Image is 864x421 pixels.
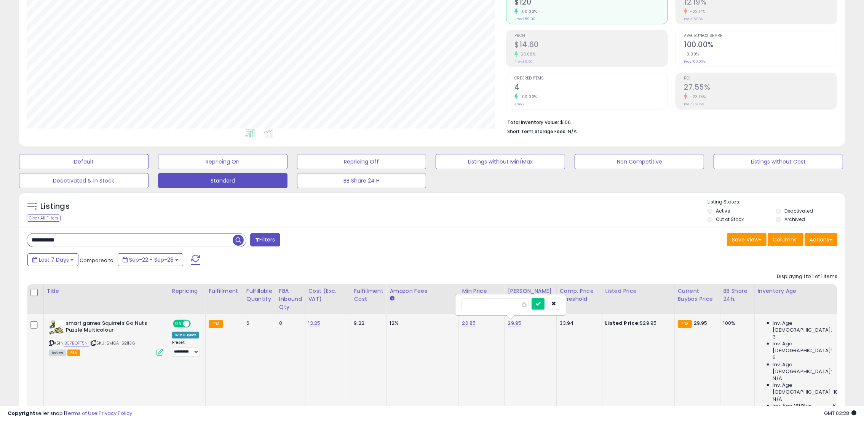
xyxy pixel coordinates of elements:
div: ASIN: [49,320,163,355]
button: Sep-22 - Sep-28 [118,253,183,266]
small: FBA [678,320,692,328]
span: Inv. Age [DEMOGRAPHIC_DATA]: [773,340,843,354]
a: Privacy Policy [99,410,132,417]
span: Profit [514,34,668,38]
span: Inv. Age [DEMOGRAPHIC_DATA]-180: [773,382,843,396]
div: Preset: [172,340,200,357]
span: Sep-22 - Sep-28 [129,256,174,264]
small: Prev: 2 [514,102,525,106]
button: Repricing On [158,154,287,169]
div: 12% [390,320,453,327]
small: 100.00% [518,94,537,100]
small: Prev: $9.50 [514,59,533,64]
b: Short Term Storage Fees: [507,128,567,135]
span: N/A [773,396,782,403]
label: Out of Stock [716,216,744,222]
b: smart games Squirrels Go Nuts Puzzle Multicolour [66,320,158,336]
a: 29.95 [508,319,521,327]
div: [PERSON_NAME] [508,287,553,295]
small: FBA [209,320,223,328]
b: Listed Price: [605,319,640,327]
p: Listing States: [707,199,845,206]
li: $106 [507,117,832,126]
div: Current Buybox Price [678,287,717,303]
span: Compared to: [80,257,115,264]
div: 100% [723,320,749,327]
span: 5 [773,354,776,361]
small: Prev: 15.86% [684,17,703,21]
button: Deactivated & In Stock [19,173,149,188]
div: Repricing [172,287,203,295]
strong: Copyright [8,410,35,417]
div: seller snap | | [8,410,132,417]
button: Non Competitive [575,154,704,169]
span: N/A [773,375,782,382]
button: Columns [768,233,803,246]
div: Title [47,287,166,295]
small: 100.00% [518,9,537,14]
span: Inv. Age 181 Plus: [773,403,813,410]
div: BB Share 24h. [723,287,751,303]
span: Avg. Buybox Share [684,34,837,38]
div: Displaying 1 to 1 of 1 items [777,273,837,280]
button: Save View [727,233,767,246]
h5: Listings [40,201,70,212]
div: Inventory Age [758,287,845,295]
small: 0.00% [684,51,699,57]
label: Archived [784,216,805,222]
button: BB Share 24 H [297,173,426,188]
a: B07BQFT5N1 [64,340,89,346]
small: -23.14% [687,9,706,14]
h2: 100.00% [684,40,837,51]
button: Actions [805,233,837,246]
span: 29.95 [694,319,707,327]
small: -23.15% [687,94,706,100]
div: $29.95 [605,320,669,327]
div: FBA inbound Qty [279,287,302,311]
div: Amazon Fees [390,287,455,295]
div: 33.94 [560,320,596,327]
div: Fulfillment [209,287,240,295]
span: Columns [773,236,797,243]
small: Amazon Fees. [390,295,394,302]
span: Inv. Age [DEMOGRAPHIC_DATA]: [773,361,843,375]
span: OFF [190,320,202,327]
button: Filters [250,233,280,246]
button: Repricing Off [297,154,426,169]
h2: 4 [514,83,668,93]
div: Comp. Price Threshold [560,287,599,303]
span: ON [174,320,183,327]
span: FBA [67,350,80,356]
a: 13.25 [308,319,321,327]
div: Fulfillable Quantity [246,287,273,303]
div: Listed Price [605,287,671,295]
label: Deactivated [784,208,813,214]
span: Last 7 Days [39,256,69,264]
button: Standard [158,173,287,188]
span: N/A [834,403,843,410]
small: Prev: 100.00% [684,59,706,64]
div: Cost (Exc. VAT) [308,287,348,303]
span: 2025-10-7 03:28 GMT [824,410,856,417]
button: Last 7 Days [27,253,78,266]
span: N/A [568,128,577,135]
button: Listings without Min/Max [436,154,565,169]
img: 51l4EC6o6UL._SL40_.jpg [49,320,64,335]
a: Terms of Use [65,410,97,417]
div: Clear All Filters [27,214,61,222]
small: Prev: 35.85% [684,102,704,106]
label: Active [716,208,730,214]
div: Fulfillment Cost [354,287,383,303]
b: Total Inventory Value: [507,119,559,126]
span: ROI [684,76,837,81]
div: 9.22 [354,320,381,327]
button: Default [19,154,149,169]
span: | SKU: SMGA-521136 [90,340,135,346]
span: Ordered Items [514,76,668,81]
span: 3 [773,334,776,340]
div: Min Price [462,287,501,295]
h2: $14.60 [514,40,668,51]
span: All listings currently available for purchase on Amazon [49,350,66,356]
a: 26.85 [462,319,476,327]
button: Listings without Cost [714,154,843,169]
